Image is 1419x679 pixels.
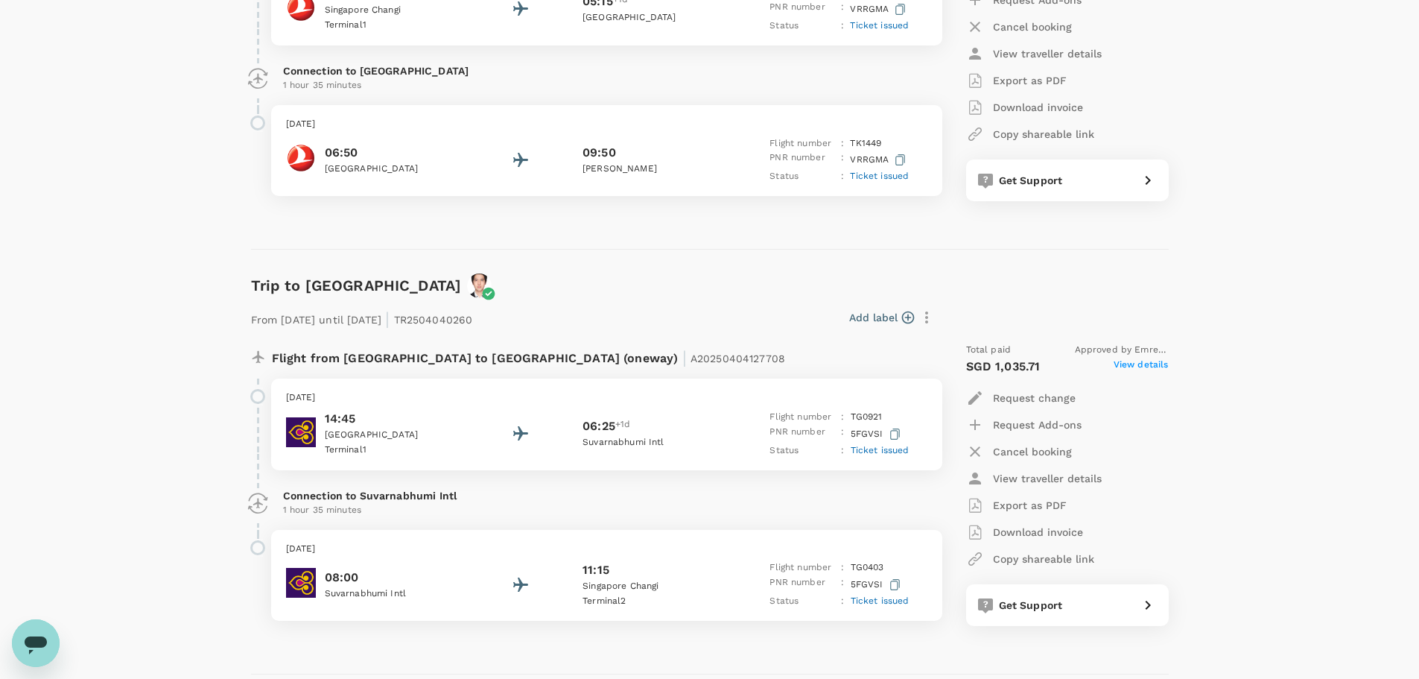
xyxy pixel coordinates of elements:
[283,503,930,518] p: 1 hour 35 minutes
[993,19,1072,34] p: Cancel booking
[1075,343,1169,358] span: Approved by
[283,78,930,93] p: 1 hour 35 minutes
[286,117,927,132] p: [DATE]
[851,560,884,575] p: TG 0403
[850,136,881,151] p: TK 1449
[851,425,904,443] p: 5FGVSI
[769,410,835,425] p: Flight number
[385,309,390,329] span: |
[283,488,930,503] p: Connection to Suvarnabhumi Intl
[851,575,904,594] p: 5FGVSI
[769,169,835,184] p: Status
[769,151,835,169] p: PNR number
[993,100,1083,115] p: Download invoice
[993,127,1094,142] p: Copy shareable link
[691,353,785,364] span: A20250404127708
[582,10,717,25] p: [GEOGRAPHIC_DATA]
[582,417,615,435] p: 06:25
[682,347,687,368] span: |
[251,274,462,297] h6: Trip to [GEOGRAPHIC_DATA]
[966,411,1082,438] button: Request Add-ons
[966,385,1076,411] button: Request change
[966,343,1012,358] span: Total paid
[966,358,1041,376] p: SGD 1,035.71
[993,73,1067,88] p: Export as PDF
[993,417,1082,432] p: Request Add-ons
[325,428,459,443] p: [GEOGRAPHIC_DATA]
[841,410,844,425] p: :
[325,410,459,428] p: 14:45
[325,587,459,601] p: Suvarnabhumi Intl
[993,46,1102,61] p: View traveller details
[325,3,459,18] p: Singapore Changi
[993,471,1102,486] p: View traveller details
[850,171,909,181] span: Ticket issued
[966,67,1067,94] button: Export as PDF
[769,19,835,34] p: Status
[582,579,717,594] p: Singapore Changi
[615,417,630,435] span: +1d
[325,569,459,587] p: 08:00
[851,596,910,606] span: Ticket issued
[325,162,459,177] p: [GEOGRAPHIC_DATA]
[769,443,835,458] p: Status
[582,162,717,177] p: [PERSON_NAME]
[966,519,1083,546] button: Download invoice
[993,444,1072,459] p: Cancel booking
[966,465,1102,492] button: View traveller details
[993,498,1067,513] p: Export as PDF
[582,594,717,609] p: Terminal 2
[769,594,835,609] p: Status
[851,445,910,455] span: Ticket issued
[272,343,786,370] p: Flight from [GEOGRAPHIC_DATA] to [GEOGRAPHIC_DATA] (oneway)
[325,144,459,162] p: 06:50
[841,19,844,34] p: :
[841,443,844,458] p: :
[966,121,1094,148] button: Copy shareable link
[849,310,914,325] button: Add label
[467,274,492,298] img: avatar-67ef3868951fe.jpeg
[582,435,717,450] p: Suvarnabhumi Intl
[286,391,927,405] p: [DATE]
[841,151,844,169] p: :
[841,575,844,594] p: :
[1114,358,1169,376] span: View details
[966,438,1072,465] button: Cancel booking
[966,546,1094,572] button: Copy shareable link
[993,391,1076,405] p: Request change
[286,417,316,447] img: Thai Airways International
[841,594,844,609] p: :
[286,542,927,557] p: [DATE]
[325,443,459,458] p: Terminal 1
[12,619,60,667] iframe: Button to launch messaging window
[999,599,1063,611] span: Get Support
[769,425,835,443] p: PNR number
[286,143,316,173] img: Turkish Airlines
[325,18,459,33] p: Terminal 1
[841,136,844,151] p: :
[582,561,609,579] p: 11:15
[769,575,835,594] p: PNR number
[966,94,1083,121] button: Download invoice
[850,151,909,169] p: VRRGMA
[769,560,835,575] p: Flight number
[850,20,909,31] span: Ticket issued
[841,560,844,575] p: :
[582,144,616,162] p: 09:50
[993,552,1094,566] p: Copy shareable link
[769,136,835,151] p: Flight number
[966,40,1102,67] button: View traveller details
[993,525,1083,540] p: Download invoice
[851,410,883,425] p: TG 0921
[251,304,473,331] p: From [DATE] until [DATE] TR2504040260
[841,425,844,443] p: :
[286,568,316,598] img: Thai Airways International
[283,63,930,78] p: Connection to [GEOGRAPHIC_DATA]
[841,169,844,184] p: :
[999,174,1063,186] span: Get Support
[966,492,1067,519] button: Export as PDF
[966,13,1072,40] button: Cancel booking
